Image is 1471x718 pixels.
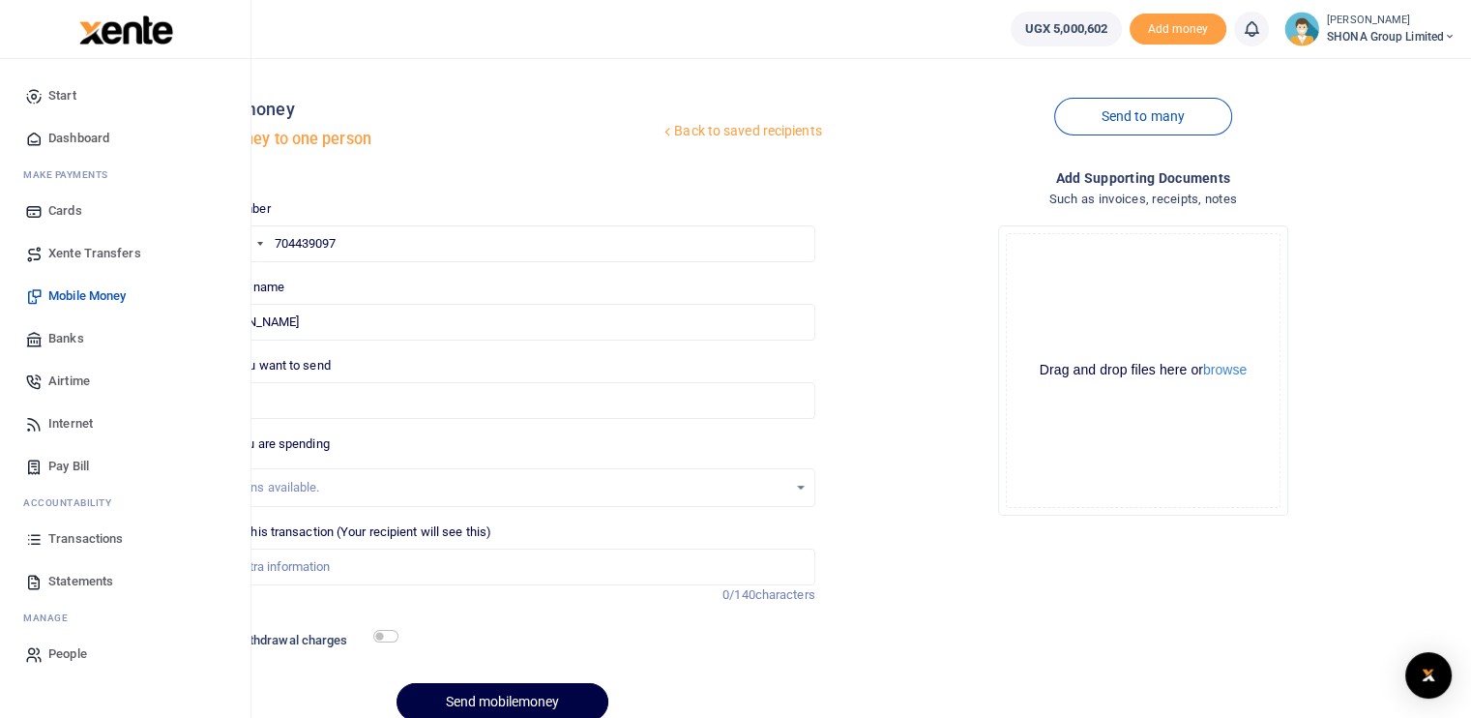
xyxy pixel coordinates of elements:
[1327,28,1456,45] span: SHONA Group Limited
[1284,12,1456,46] a: profile-user [PERSON_NAME] SHONA Group Limited
[1011,12,1122,46] a: UGX 5,000,602
[1025,19,1107,39] span: UGX 5,000,602
[722,587,755,602] span: 0/140
[48,572,113,591] span: Statements
[1327,13,1456,29] small: [PERSON_NAME]
[79,15,173,45] img: logo-large
[1405,652,1452,699] div: Open Intercom Messenger
[33,611,69,625] span: anage
[182,99,660,120] h4: Mobile money
[15,117,235,160] a: Dashboard
[15,488,235,518] li: Ac
[48,457,89,476] span: Pay Bill
[15,360,235,403] a: Airtime
[755,587,815,602] span: characters
[15,317,235,360] a: Banks
[15,275,235,317] a: Mobile Money
[48,372,90,391] span: Airtime
[15,633,235,675] a: People
[15,445,235,488] a: Pay Bill
[48,201,82,221] span: Cards
[15,603,235,633] li: M
[1130,14,1226,45] span: Add money
[15,403,235,445] a: Internet
[190,356,330,375] label: Amount you want to send
[15,232,235,275] a: Xente Transfers
[15,190,235,232] a: Cards
[190,549,814,585] input: Enter extra information
[998,225,1288,516] div: File Uploader
[660,114,823,149] a: Back to saved recipients
[15,160,235,190] li: M
[190,199,270,219] label: Phone number
[48,644,87,664] span: People
[33,167,108,182] span: ake Payments
[1007,361,1280,379] div: Drag and drop files here or
[77,21,173,36] a: logo-small logo-large logo-large
[15,75,235,117] a: Start
[831,167,1456,189] h4: Add supporting Documents
[38,495,111,510] span: countability
[1284,12,1319,46] img: profile-user
[1054,98,1232,135] a: Send to many
[190,434,329,454] label: Reason you are spending
[1130,20,1226,35] a: Add money
[1203,363,1247,376] button: browse
[204,478,786,497] div: No options available.
[48,529,123,549] span: Transactions
[190,382,814,419] input: UGX
[48,129,109,148] span: Dashboard
[48,244,141,263] span: Xente Transfers
[48,414,93,434] span: Internet
[48,329,84,348] span: Banks
[831,189,1456,210] h4: Such as invoices, receipts, notes
[190,225,814,262] input: Enter phone number
[48,286,126,306] span: Mobile Money
[15,560,235,603] a: Statements
[48,86,76,105] span: Start
[1003,12,1130,46] li: Wallet ballance
[1130,14,1226,45] li: Toup your wallet
[192,633,390,648] h6: Include withdrawal charges
[15,518,235,560] a: Transactions
[190,304,814,341] input: MTN & Airtel numbers are validated
[190,523,491,542] label: Memo for this transaction (Your recipient will see this)
[182,130,660,149] h5: Send money to one person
